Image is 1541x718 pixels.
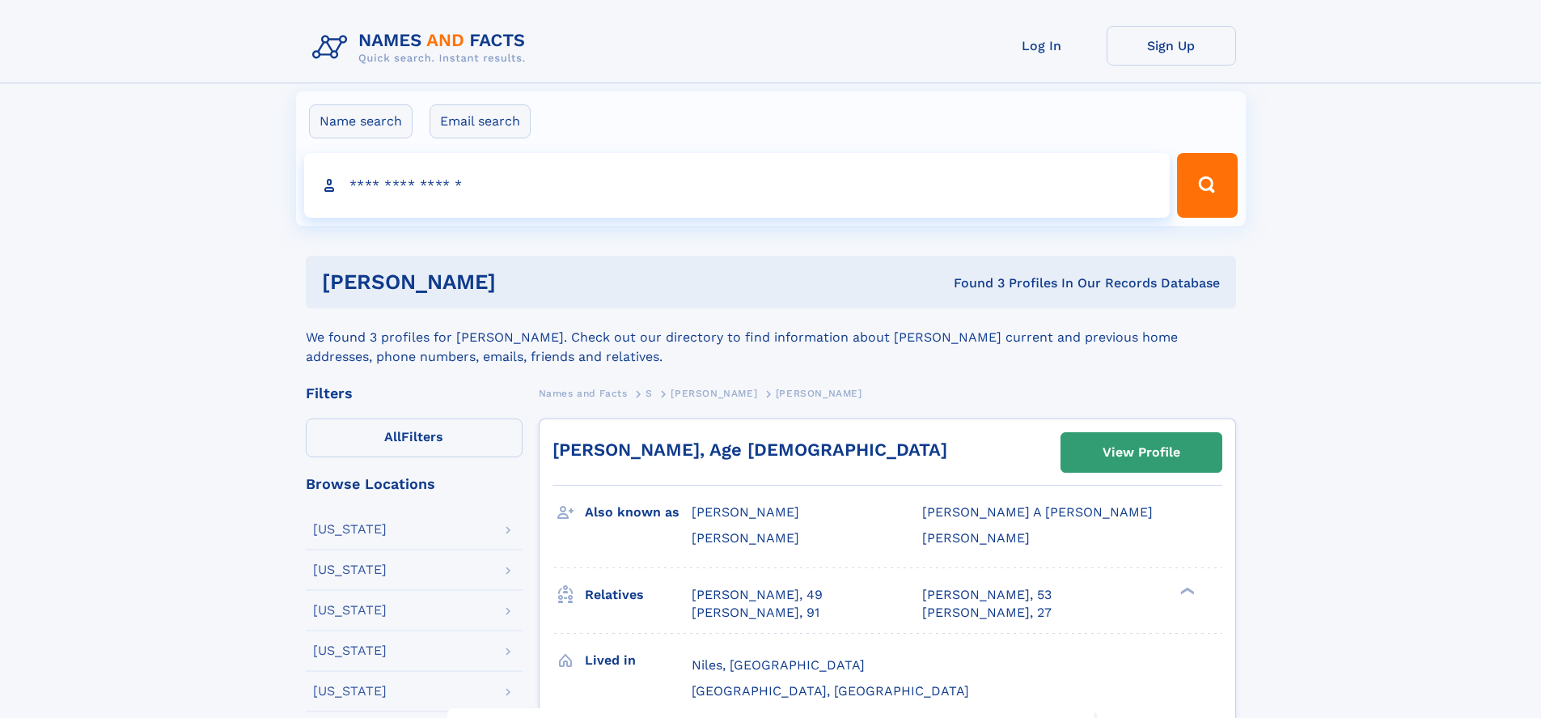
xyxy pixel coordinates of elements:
[922,530,1030,546] span: [PERSON_NAME]
[1061,433,1221,472] a: View Profile
[692,604,819,622] a: [PERSON_NAME], 91
[671,383,757,403] a: [PERSON_NAME]
[539,383,628,403] a: Names and Facts
[692,657,865,673] span: Niles, [GEOGRAPHIC_DATA]
[646,388,653,399] span: S
[306,26,539,70] img: Logo Names and Facts
[692,586,823,604] a: [PERSON_NAME], 49
[313,644,387,657] div: [US_STATE]
[585,499,692,526] h3: Also known as
[922,504,1153,520] span: [PERSON_NAME] A [PERSON_NAME]
[585,581,692,609] h3: Relatives
[306,418,523,457] label: Filters
[313,604,387,617] div: [US_STATE]
[776,388,862,399] span: [PERSON_NAME]
[309,104,413,138] label: Name search
[585,647,692,674] h3: Lived in
[322,272,725,292] h1: [PERSON_NAME]
[306,477,523,491] div: Browse Locations
[430,104,531,138] label: Email search
[725,274,1220,292] div: Found 3 Profiles In Our Records Database
[922,586,1052,604] a: [PERSON_NAME], 53
[1177,153,1237,218] button: Search Button
[306,308,1236,367] div: We found 3 profiles for [PERSON_NAME]. Check out our directory to find information about [PERSON_...
[646,383,653,403] a: S
[692,504,799,520] span: [PERSON_NAME]
[304,153,1171,218] input: search input
[692,683,969,699] span: [GEOGRAPHIC_DATA], [GEOGRAPHIC_DATA]
[922,604,1052,622] a: [PERSON_NAME], 27
[313,523,387,536] div: [US_STATE]
[306,386,523,401] div: Filters
[384,429,401,444] span: All
[692,530,799,546] span: [PERSON_NAME]
[552,440,947,460] a: [PERSON_NAME], Age [DEMOGRAPHIC_DATA]
[977,26,1107,66] a: Log In
[1176,585,1196,596] div: ❯
[1107,26,1236,66] a: Sign Up
[313,563,387,576] div: [US_STATE]
[1103,434,1180,471] div: View Profile
[671,388,757,399] span: [PERSON_NAME]
[313,685,387,698] div: [US_STATE]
